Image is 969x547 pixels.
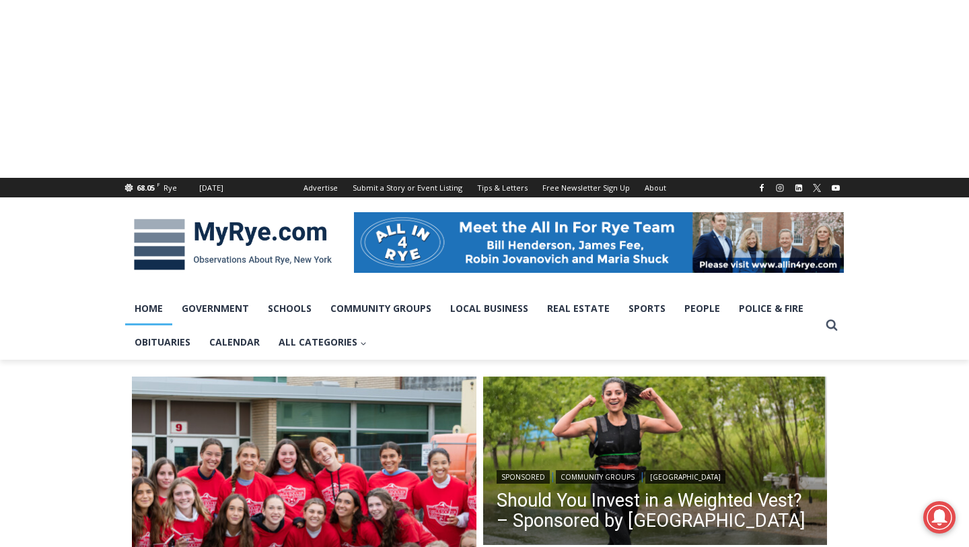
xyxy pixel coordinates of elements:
div: [DATE] [199,182,223,194]
a: Sports [619,292,675,325]
span: F [157,181,160,188]
a: Linkedin [791,180,807,196]
a: All Categories [269,325,376,359]
img: All in for Rye [354,212,844,273]
div: | | [497,468,814,484]
a: Community Groups [556,470,639,484]
span: 68.05 [137,183,155,193]
img: MyRye.com [125,210,340,280]
a: YouTube [828,180,844,196]
a: Instagram [772,180,788,196]
a: Schools [258,292,321,325]
a: Sponsored [497,470,550,484]
a: Government [172,292,258,325]
a: Tips & Letters [470,178,535,197]
a: [GEOGRAPHIC_DATA] [645,470,725,484]
a: Home [125,292,172,325]
button: View Search Form [820,313,844,337]
a: Should You Invest in a Weighted Vest? – Sponsored by [GEOGRAPHIC_DATA] [497,490,814,531]
a: Real Estate [538,292,619,325]
a: Obituaries [125,325,200,359]
a: People [675,292,729,325]
a: Local Business [441,292,538,325]
a: Community Groups [321,292,441,325]
a: Police & Fire [729,292,813,325]
a: X [809,180,825,196]
a: Free Newsletter Sign Up [535,178,637,197]
a: Submit a Story or Event Listing [345,178,470,197]
a: About [637,178,674,197]
nav: Secondary Navigation [296,178,674,197]
a: Calendar [200,325,269,359]
a: Facebook [754,180,770,196]
nav: Primary Navigation [125,292,820,360]
div: Rye [164,182,177,194]
span: All Categories [279,335,367,350]
a: Advertise [296,178,345,197]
